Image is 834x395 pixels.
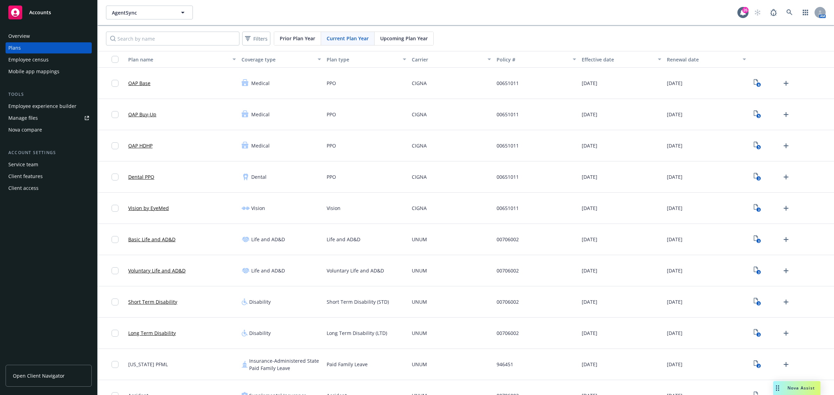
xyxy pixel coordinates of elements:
span: [DATE] [582,142,597,149]
span: 00706002 [497,267,519,274]
span: CIGNA [412,204,427,212]
span: Life and AD&D [327,236,360,243]
span: [DATE] [582,111,597,118]
input: Toggle Row Selected [112,174,118,180]
text: 3 [758,270,759,275]
a: Upload Plan Documents [780,109,792,120]
span: Vision [251,204,265,212]
span: [DATE] [667,236,682,243]
span: Filters [244,34,269,44]
text: 3 [758,176,759,181]
text: 3 [758,239,759,243]
input: Toggle Row Selected [112,299,118,305]
span: Short Term Disability (STD) [327,298,389,305]
a: Upload Plan Documents [780,140,792,151]
span: Open Client Navigator [13,372,65,379]
div: Tools [6,91,92,98]
span: Life and AD&D [251,267,285,274]
a: View Plan Documents [752,265,763,276]
a: Accounts [6,3,92,22]
span: [DATE] [667,329,682,337]
span: [DATE] [582,267,597,274]
span: UNUM [412,361,427,368]
div: Employee experience builder [8,101,76,112]
span: [DATE] [582,204,597,212]
div: Client features [8,171,43,182]
span: 00706002 [497,236,519,243]
span: CIGNA [412,173,427,180]
div: Plan name [128,56,228,63]
a: View Plan Documents [752,171,763,183]
span: AgentSync [112,9,172,16]
input: Toggle Row Selected [112,142,118,149]
input: Toggle Row Selected [112,111,118,118]
span: CIGNA [412,111,427,118]
span: [DATE] [582,79,597,87]
div: Nova compare [8,124,42,135]
span: PPO [327,173,336,180]
span: Long Term Disability (LTD) [327,329,387,337]
a: Upload Plan Documents [780,296,792,308]
a: View Plan Documents [752,234,763,245]
span: [DATE] [667,267,682,274]
a: View Plan Documents [752,203,763,214]
span: 946451 [497,361,513,368]
div: Employee census [8,54,49,65]
text: 3 [758,208,759,212]
span: Current Plan Year [327,35,369,42]
span: Vision [327,204,341,212]
a: Long Term Disability [128,329,176,337]
span: PPO [327,111,336,118]
span: Medical [251,142,270,149]
div: Manage files [8,112,38,124]
button: Effective date [579,51,664,68]
span: Filters [253,35,268,42]
button: AgentSync [106,6,193,19]
span: Dental [251,173,267,180]
span: [DATE] [582,298,597,305]
span: Paid Family Leave [327,361,368,368]
div: Carrier [412,56,484,63]
button: Coverage type [239,51,324,68]
span: [US_STATE] PFML [128,361,168,368]
a: Switch app [799,6,812,19]
a: Service team [6,159,92,170]
text: 5 [758,114,759,118]
span: 00706002 [497,329,519,337]
a: Short Term Disability [128,298,177,305]
a: OAP HDHP [128,142,153,149]
a: Nova compare [6,124,92,135]
a: Mobile app mappings [6,66,92,77]
span: [DATE] [582,361,597,368]
span: [DATE] [582,329,597,337]
button: Plan type [324,51,409,68]
div: Renewal date [667,56,739,63]
a: Voluntary Life and AD&D [128,267,186,274]
a: View Plan Documents [752,296,763,308]
span: [DATE] [667,173,682,180]
a: Client access [6,183,92,194]
a: Upload Plan Documents [780,328,792,339]
input: Select all [112,56,118,63]
button: Nova Assist [773,381,820,395]
input: Toggle Row Selected [112,236,118,243]
span: [DATE] [582,236,597,243]
a: Upload Plan Documents [780,359,792,370]
span: Upcoming Plan Year [380,35,428,42]
input: Toggle Row Selected [112,80,118,87]
span: Disability [249,298,271,305]
div: Account settings [6,149,92,156]
span: 00706002 [497,298,519,305]
a: Overview [6,31,92,42]
span: [DATE] [667,298,682,305]
span: Medical [251,79,270,87]
div: Drag to move [773,381,782,395]
span: 00651011 [497,111,519,118]
a: Plans [6,42,92,53]
button: Carrier [409,51,494,68]
a: Upload Plan Documents [780,234,792,245]
span: CIGNA [412,79,427,87]
input: Toggle Row Selected [112,267,118,274]
span: UNUM [412,298,427,305]
span: [DATE] [667,79,682,87]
